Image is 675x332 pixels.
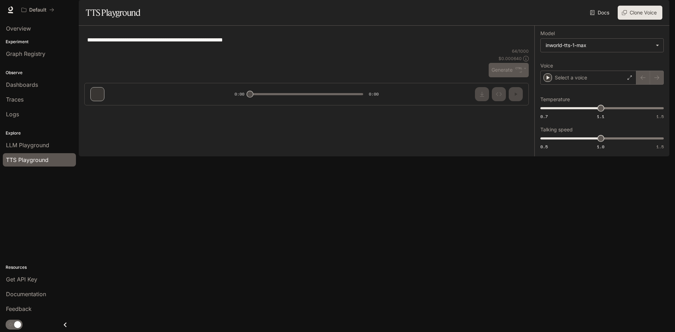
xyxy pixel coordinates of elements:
span: 0.5 [540,144,548,150]
span: 0.7 [540,113,548,119]
h1: TTS Playground [86,6,140,20]
p: $ 0.000640 [499,56,522,61]
p: Model [540,31,555,36]
p: Default [29,7,46,13]
button: Clone Voice [618,6,662,20]
p: 64 / 1000 [512,48,529,54]
p: Talking speed [540,127,573,132]
span: 1.0 [597,144,604,150]
span: 1.5 [656,113,664,119]
span: 1.1 [597,113,604,119]
button: All workspaces [18,3,57,17]
div: inworld-tts-1-max [541,39,663,52]
div: inworld-tts-1-max [546,42,652,49]
p: Temperature [540,97,570,102]
a: Docs [589,6,612,20]
p: Select a voice [555,74,587,81]
span: 1.5 [656,144,664,150]
p: Voice [540,63,553,68]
